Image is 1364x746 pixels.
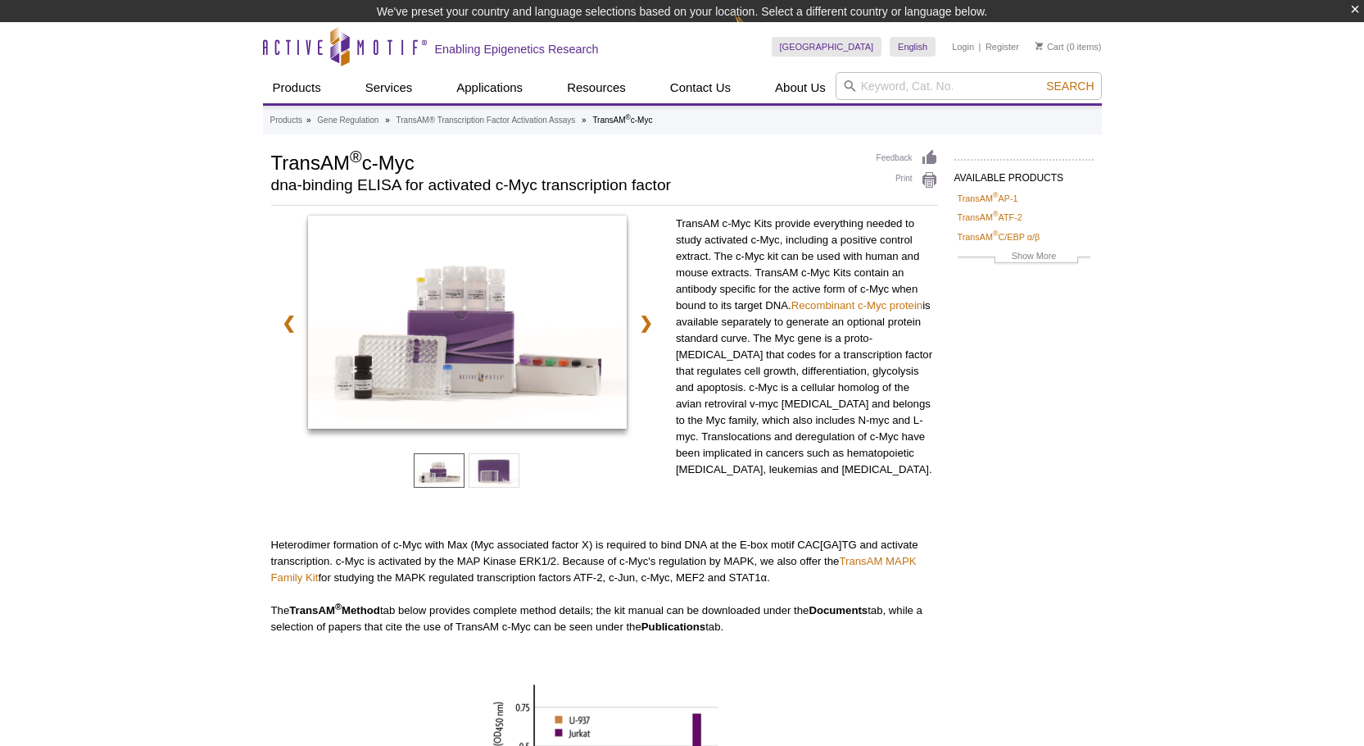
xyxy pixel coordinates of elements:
a: Print [877,171,938,189]
sup: ® [626,113,631,121]
strong: Documents [809,604,868,616]
sup: ® [335,602,342,612]
a: Recombinant c-Myc protein [791,299,923,312]
p: The tab below provides complete method details; the kit manual can be downloaded under the tab, w... [271,603,938,635]
a: TransAM®AP-1 [958,191,1018,206]
a: Register [986,41,1019,52]
strong: Publications [641,621,705,633]
input: Keyword, Cat. No. [836,72,1102,100]
a: Feedback [877,149,938,167]
a: Resources [557,72,636,103]
button: Search [1041,79,1099,93]
a: ❮ [271,304,306,342]
a: Applications [446,72,532,103]
li: | [979,37,981,57]
a: [GEOGRAPHIC_DATA] [772,37,882,57]
a: Products [270,113,302,128]
sup: ® [993,191,999,199]
a: ❯ [628,304,664,342]
p: Heterodimer formation of c-Myc with Max (Myc associated factor X) is required to bind DNA at the ... [271,537,938,586]
a: Gene Regulation [317,113,378,128]
img: Your Cart [1035,42,1043,50]
li: TransAM c-Myc [592,116,652,125]
a: Cart [1035,41,1064,52]
p: TransAM c-Myc Kits provide everything needed to study activated c-Myc, including a positive contr... [676,216,938,478]
sup: ® [350,148,362,166]
a: TransAM c-Myc Kit [308,216,627,434]
a: Show More [958,248,1090,267]
span: Search [1046,80,1094,93]
a: TransAM MAPK Family Kit [271,555,917,584]
li: (0 items) [1035,37,1102,57]
strong: TransAM Method [289,604,380,616]
a: Contact Us [660,72,741,103]
a: Login [952,41,974,52]
a: TransAM® Transcription Factor Activation Assays [397,113,576,128]
sup: ® [993,211,999,219]
a: TransAM®C/EBP α/β [958,230,1040,244]
a: TransAM®ATF-2 [958,210,1022,225]
sup: ® [993,230,999,238]
h2: Enabling Epigenetics Research [435,42,599,57]
img: Change Here [734,12,777,51]
a: Products [263,72,331,103]
a: About Us [765,72,836,103]
img: TransAM c-Myc Kit [308,216,627,429]
h2: AVAILABLE PRODUCTS [954,159,1094,189]
li: » [385,116,390,125]
a: English [890,37,936,57]
a: Services [356,72,423,103]
li: » [582,116,587,125]
h1: TransAM c-Myc [271,149,860,174]
li: » [306,116,311,125]
h2: dna-binding ELISA for activated c-Myc transcription factor [271,178,860,193]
